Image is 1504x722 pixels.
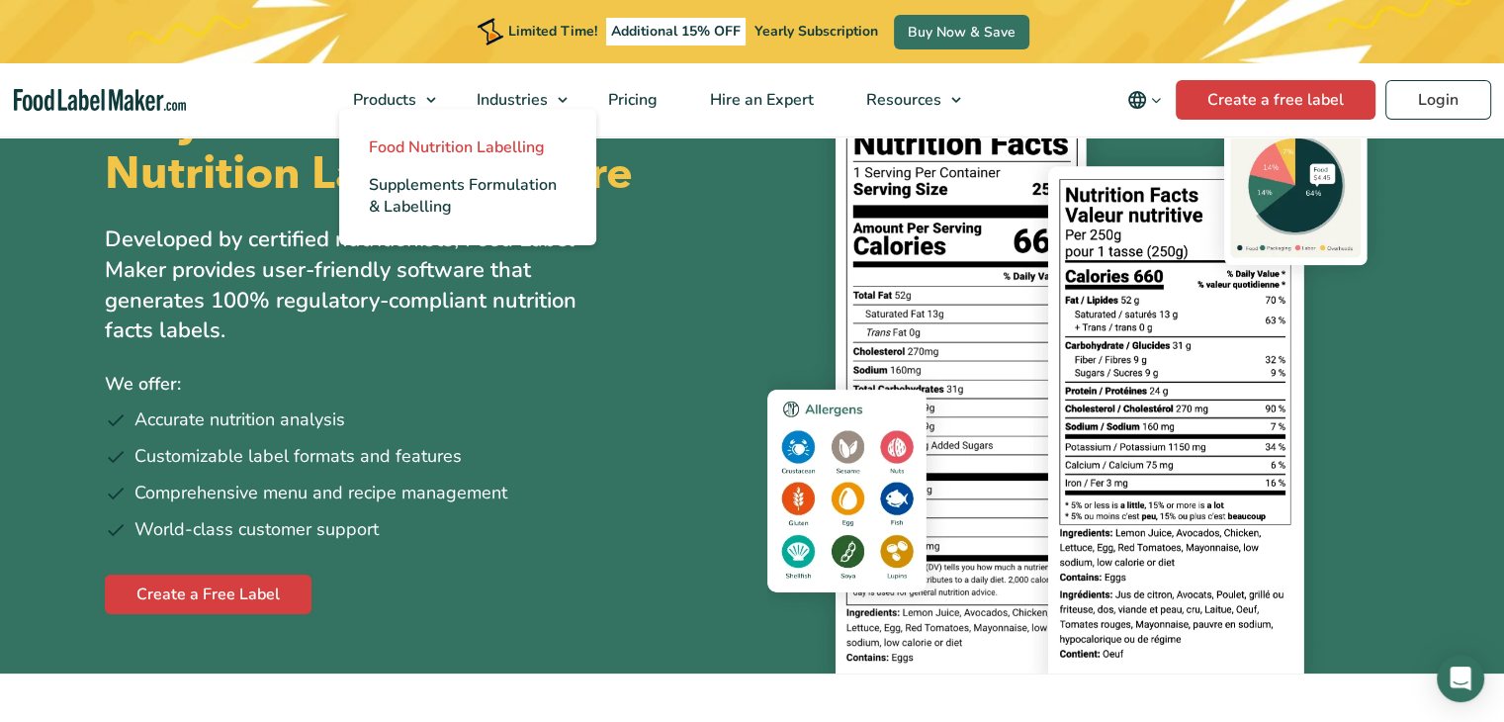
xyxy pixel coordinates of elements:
[1437,655,1484,702] div: Open Intercom Messenger
[602,89,660,111] span: Pricing
[134,480,507,506] span: Comprehensive menu and recipe management
[606,18,746,45] span: Additional 15% OFF
[1385,80,1491,120] a: Login
[1113,80,1176,120] button: Change language
[105,94,736,201] h1: Easy and Compliant Nutrition Label Software
[840,63,971,136] a: Resources
[105,370,738,399] p: We offer:
[134,516,379,543] span: World-class customer support
[339,129,596,166] a: Food Nutrition Labelling
[327,63,446,136] a: Products
[582,63,679,136] a: Pricing
[105,225,619,346] p: Developed by certified nutritionists, Food Label Maker provides user-friendly software that gener...
[860,89,943,111] span: Resources
[369,174,557,218] span: Supplements Formulation & Labelling
[754,22,878,41] span: Yearly Subscription
[508,22,597,41] span: Limited Time!
[134,406,345,433] span: Accurate nutrition analysis
[347,89,418,111] span: Products
[471,89,550,111] span: Industries
[369,136,545,158] span: Food Nutrition Labelling
[339,166,596,226] a: Supplements Formulation & Labelling
[451,63,577,136] a: Industries
[704,89,816,111] span: Hire an Expert
[684,63,836,136] a: Hire an Expert
[105,575,311,614] a: Create a Free Label
[14,89,186,112] a: Food Label Maker homepage
[894,15,1029,49] a: Buy Now & Save
[134,443,462,470] span: Customizable label formats and features
[1176,80,1375,120] a: Create a free label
